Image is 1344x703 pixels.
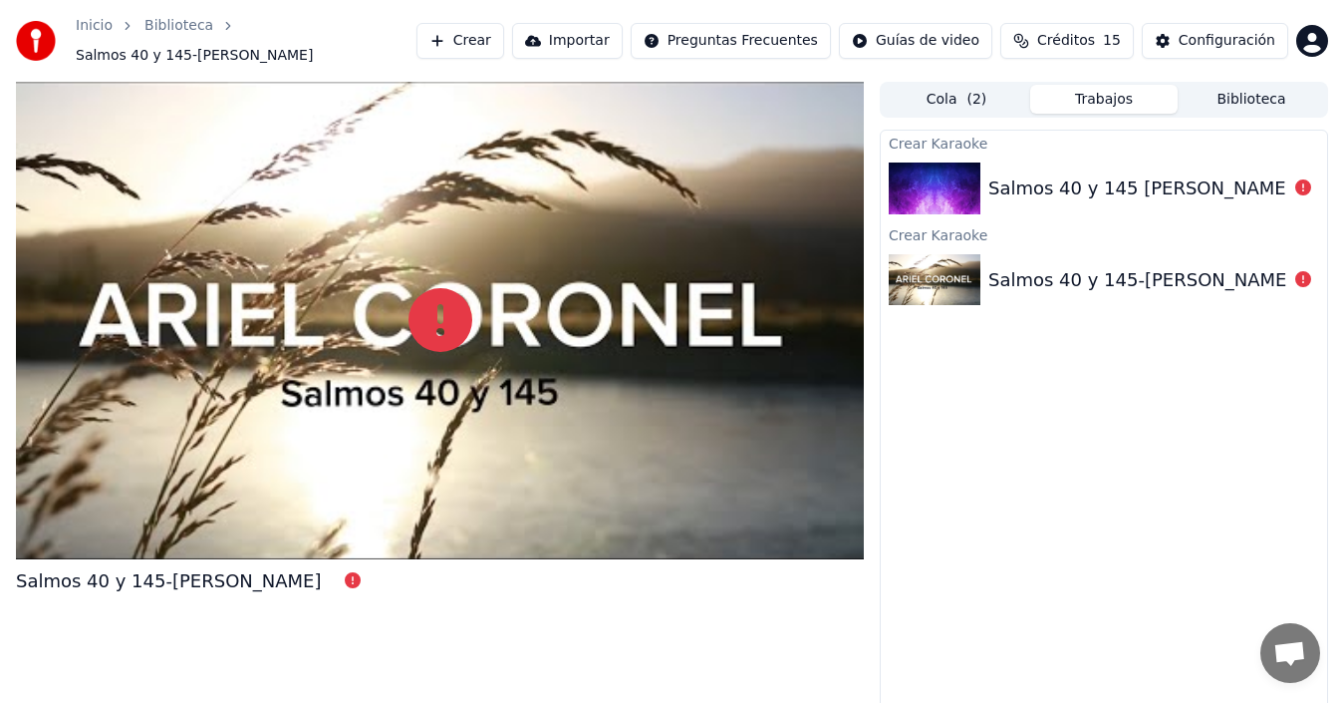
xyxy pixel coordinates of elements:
[881,131,1327,155] div: Crear Karaoke
[1142,23,1288,59] button: Configuración
[1030,85,1178,114] button: Trabajos
[76,46,313,66] span: Salmos 40 y 145-[PERSON_NAME]
[1000,23,1134,59] button: Créditos15
[1178,85,1325,114] button: Biblioteca
[1260,623,1320,683] div: Chat abierto
[966,90,986,110] span: ( 2 )
[881,222,1327,246] div: Crear Karaoke
[512,23,623,59] button: Importar
[16,567,321,595] div: Salmos 40 y 145-[PERSON_NAME]
[839,23,992,59] button: Guías de video
[988,266,1293,294] div: Salmos 40 y 145-[PERSON_NAME]
[76,16,113,36] a: Inicio
[144,16,213,36] a: Biblioteca
[416,23,504,59] button: Crear
[1179,31,1275,51] div: Configuración
[883,85,1030,114] button: Cola
[76,16,416,66] nav: breadcrumb
[631,23,831,59] button: Preguntas Frecuentes
[1103,31,1121,51] span: 15
[988,175,1293,202] div: Salmos 40 y 145 [PERSON_NAME]
[16,21,56,61] img: youka
[1037,31,1095,51] span: Créditos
